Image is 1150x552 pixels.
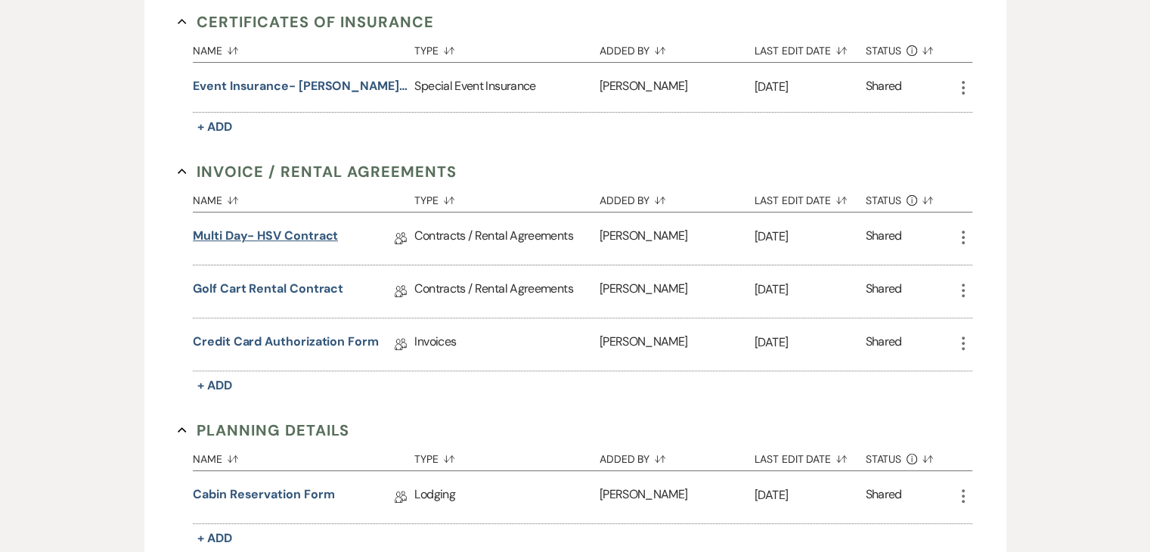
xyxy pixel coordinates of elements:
[193,183,414,212] button: Name
[414,183,599,212] button: Type
[414,318,599,371] div: Invoices
[193,33,414,62] button: Name
[866,485,902,509] div: Shared
[193,485,334,509] a: Cabin Reservation Form
[178,419,349,442] button: Planning Details
[193,77,408,95] button: Event Insurance- [PERSON_NAME] Wedding
[755,77,866,97] p: [DATE]
[600,318,755,371] div: [PERSON_NAME]
[193,227,338,250] a: Multi Day- HSV Contract
[755,333,866,352] p: [DATE]
[600,183,755,212] button: Added By
[197,377,232,393] span: + Add
[414,265,599,318] div: Contracts / Rental Agreements
[866,45,902,56] span: Status
[866,183,954,212] button: Status
[600,212,755,265] div: [PERSON_NAME]
[193,116,237,138] button: + Add
[866,195,902,206] span: Status
[414,471,599,523] div: Lodging
[600,63,755,112] div: [PERSON_NAME]
[414,212,599,265] div: Contracts / Rental Agreements
[178,160,457,183] button: Invoice / Rental Agreements
[755,485,866,505] p: [DATE]
[600,442,755,470] button: Added By
[755,183,866,212] button: Last Edit Date
[414,33,599,62] button: Type
[600,265,755,318] div: [PERSON_NAME]
[755,442,866,470] button: Last Edit Date
[193,375,237,396] button: + Add
[755,33,866,62] button: Last Edit Date
[414,63,599,112] div: Special Event Insurance
[193,442,414,470] button: Name
[755,280,866,299] p: [DATE]
[866,442,954,470] button: Status
[866,77,902,98] div: Shared
[866,280,902,303] div: Shared
[866,333,902,356] div: Shared
[197,119,232,135] span: + Add
[193,333,379,356] a: Credit Card Authorization Form
[193,528,237,549] button: + Add
[600,471,755,523] div: [PERSON_NAME]
[178,11,434,33] button: Certificates of Insurance
[193,280,343,303] a: Golf Cart Rental Contract
[197,530,232,546] span: + Add
[866,33,954,62] button: Status
[866,227,902,250] div: Shared
[600,33,755,62] button: Added By
[414,442,599,470] button: Type
[755,227,866,247] p: [DATE]
[866,454,902,464] span: Status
